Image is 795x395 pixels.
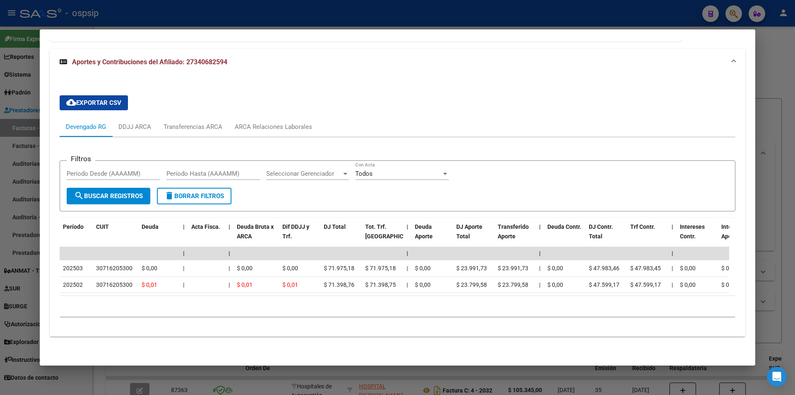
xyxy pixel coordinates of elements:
mat-icon: cloud_download [66,97,76,107]
span: | [183,265,184,271]
div: Devengado RG [66,122,106,131]
span: | [672,281,673,288]
span: | [229,265,230,271]
span: | [539,281,540,288]
span: | [407,281,408,288]
span: | [229,250,230,257]
datatable-header-cell: DJ Aporte Total [453,218,494,254]
mat-icon: delete [164,191,174,201]
datatable-header-cell: Trf Contr. [627,218,668,254]
span: Borrar Filtros [164,192,224,200]
span: | [539,265,540,271]
span: | [672,250,673,257]
datatable-header-cell: CUIT [93,218,138,254]
span: Todos [355,170,373,177]
span: $ 71.975,18 [365,265,396,271]
h3: Filtros [67,154,95,163]
span: $ 0,01 [282,281,298,288]
datatable-header-cell: | [536,218,544,254]
datatable-header-cell: | [180,218,188,254]
datatable-header-cell: Período [60,218,93,254]
span: Seleccionar Gerenciador [266,170,342,177]
span: Transferido Aporte [498,223,529,240]
span: $ 0,00 [721,265,737,271]
datatable-header-cell: Acta Fisca. [188,218,225,254]
span: Trf Contr. [630,223,655,230]
datatable-header-cell: | [668,218,677,254]
span: Intereses Aporte [721,223,746,240]
div: ARCA Relaciones Laborales [235,122,312,131]
span: $ 47.599,17 [630,281,661,288]
span: $ 0,00 [237,265,253,271]
button: Buscar Registros [67,188,150,204]
span: | [672,223,673,230]
span: $ 23.991,73 [456,265,487,271]
mat-expansion-panel-header: Aportes y Contribuciones del Afiliado: 27340682594 [50,49,745,75]
span: $ 0,00 [680,281,696,288]
span: | [672,265,673,271]
datatable-header-cell: Dif DDJJ y Trf. [279,218,320,254]
span: Exportar CSV [66,99,121,107]
datatable-header-cell: Deuda Aporte [412,218,453,254]
span: $ 23.991,73 [498,265,528,271]
button: Borrar Filtros [157,188,231,204]
span: $ 23.799,58 [498,281,528,288]
span: $ 0,00 [142,265,157,271]
datatable-header-cell: Tot. Trf. Bruto [362,218,403,254]
div: Aportes y Contribuciones del Afiliado: 27340682594 [50,75,745,337]
span: | [407,250,408,257]
datatable-header-cell: | [225,218,234,254]
span: 202502 [63,281,83,288]
span: $ 0,00 [680,265,696,271]
span: $ 71.398,76 [324,281,354,288]
span: Tot. Trf. [GEOGRAPHIC_DATA] [365,223,422,240]
span: $ 47.983,46 [589,265,619,271]
span: Acta Fisca. [191,223,220,230]
datatable-header-cell: Deuda [138,218,180,254]
span: Deuda Bruta x ARCA [237,223,274,240]
span: DJ Aporte Total [456,223,482,240]
datatable-header-cell: | [403,218,412,254]
span: Buscar Registros [74,192,143,200]
span: $ 47.983,45 [630,265,661,271]
span: $ 0,00 [282,265,298,271]
span: | [539,223,541,230]
span: DJ Total [324,223,346,230]
span: | [183,223,185,230]
span: CUIT [96,223,109,230]
span: Período [63,223,84,230]
span: $ 0,01 [142,281,157,288]
span: $ 0,00 [415,281,431,288]
span: | [183,250,185,257]
datatable-header-cell: Intereses Contr. [677,218,718,254]
span: Dif DDJJ y Trf. [282,223,309,240]
span: $ 0,00 [547,265,563,271]
span: | [407,223,408,230]
datatable-header-cell: Deuda Bruta x ARCA [234,218,279,254]
div: Transferencias ARCA [164,122,222,131]
div: DDJJ ARCA [118,122,151,131]
span: | [539,250,541,257]
div: 30716205300 [96,280,132,290]
span: Aportes y Contribuciones del Afiliado: 27340682594 [72,58,227,66]
span: Deuda [142,223,159,230]
datatable-header-cell: DJ Contr. Total [585,218,627,254]
span: $ 23.799,58 [456,281,487,288]
span: DJ Contr. Total [589,223,613,240]
span: | [183,281,184,288]
span: $ 0,01 [237,281,253,288]
span: $ 47.599,17 [589,281,619,288]
span: | [407,265,408,271]
span: $ 0,00 [547,281,563,288]
span: Deuda Aporte [415,223,433,240]
datatable-header-cell: Transferido Aporte [494,218,536,254]
span: $ 71.975,18 [324,265,354,271]
span: 202503 [63,265,83,271]
span: $ 0,00 [721,281,737,288]
span: Deuda Contr. [547,223,581,230]
div: Open Intercom Messenger [767,367,787,387]
span: $ 71.398,75 [365,281,396,288]
span: $ 0,00 [415,265,431,271]
button: Exportar CSV [60,95,128,110]
datatable-header-cell: Intereses Aporte [718,218,759,254]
